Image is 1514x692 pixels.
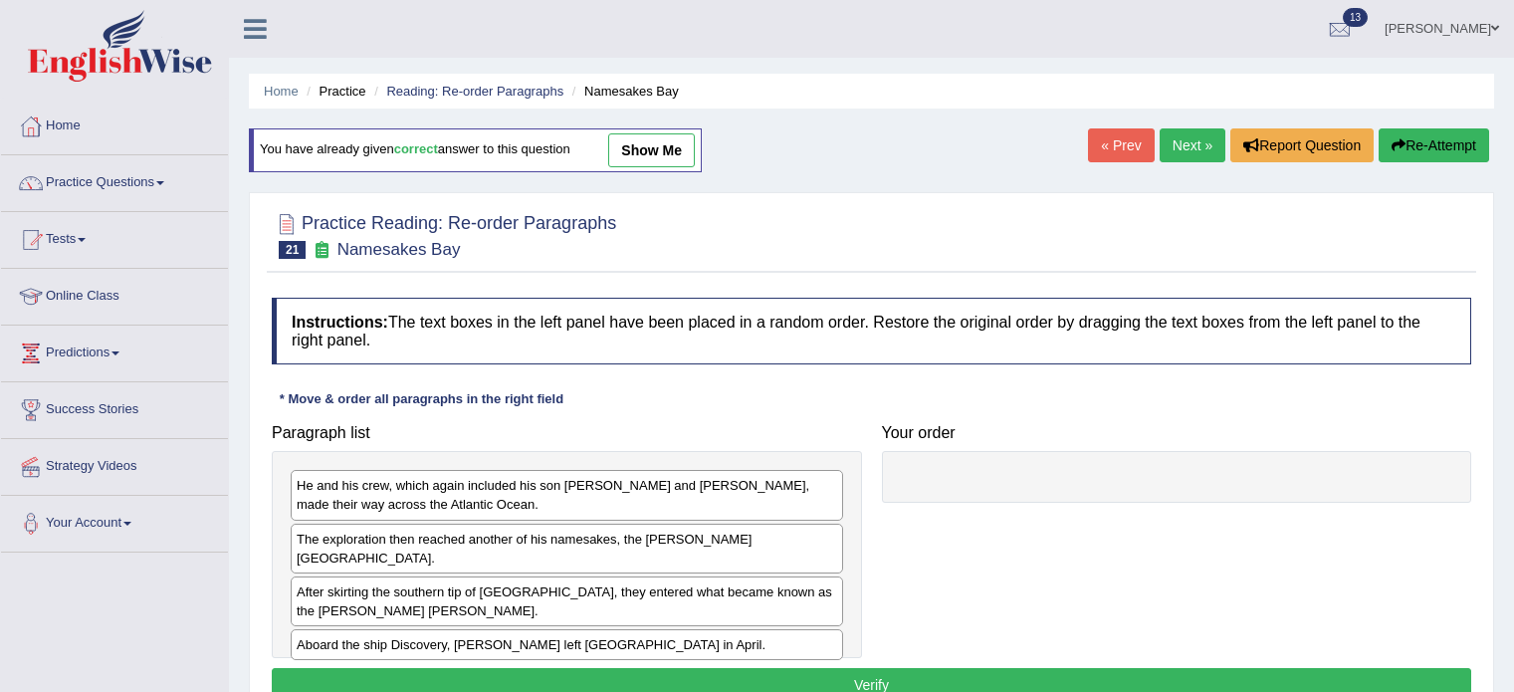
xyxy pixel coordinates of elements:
b: correct [394,142,438,157]
span: 13 [1343,8,1368,27]
a: Predictions [1,326,228,375]
h4: The text boxes in the left panel have been placed in a random order. Restore the original order b... [272,298,1471,364]
li: Namesakes Bay [567,82,679,101]
small: Namesakes Bay [337,240,461,259]
button: Report Question [1230,128,1374,162]
span: 21 [279,241,306,259]
a: Home [1,99,228,148]
h2: Practice Reading: Re-order Paragraphs [272,209,616,259]
button: Re-Attempt [1379,128,1489,162]
a: Tests [1,212,228,262]
a: « Prev [1088,128,1154,162]
a: Your Account [1,496,228,546]
a: show me [608,133,695,167]
a: Success Stories [1,382,228,432]
h4: Your order [882,424,1472,442]
a: Strategy Videos [1,439,228,489]
div: He and his crew, which again included his son [PERSON_NAME] and [PERSON_NAME], made their way acr... [291,470,843,520]
small: Exam occurring question [311,241,331,260]
div: After skirting the southern tip of [GEOGRAPHIC_DATA], they entered what became known as the [PERS... [291,577,843,626]
div: You have already given answer to this question [249,128,702,172]
a: Online Class [1,269,228,319]
div: Aboard the ship Discovery, [PERSON_NAME] left [GEOGRAPHIC_DATA] in April. [291,629,843,660]
a: Next » [1160,128,1225,162]
a: Practice Questions [1,155,228,205]
div: The exploration then reached another of his namesakes, the [PERSON_NAME][GEOGRAPHIC_DATA]. [291,524,843,574]
li: Practice [302,82,365,101]
a: Home [264,84,299,99]
div: * Move & order all paragraphs in the right field [272,389,571,408]
a: Reading: Re-order Paragraphs [386,84,563,99]
h4: Paragraph list [272,424,862,442]
b: Instructions: [292,314,388,331]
